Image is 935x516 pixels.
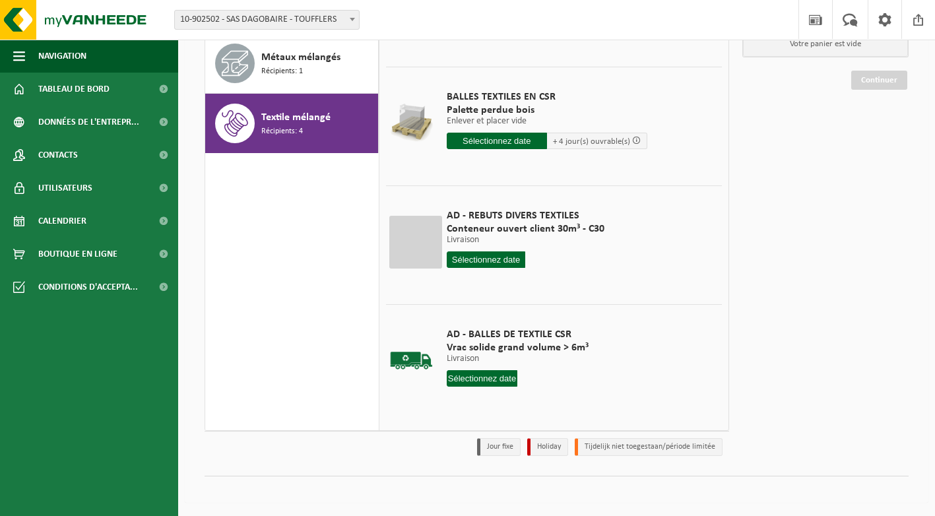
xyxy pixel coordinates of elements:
input: Sélectionnez date [447,251,526,268]
span: Données de l'entrepr... [38,106,139,139]
span: Conditions d'accepta... [38,271,138,304]
span: AD - BALLES DE TEXTILE CSR [447,328,589,341]
span: Utilisateurs [38,172,92,205]
span: 10-902502 - SAS DAGOBAIRE - TOUFFLERS [174,10,360,30]
span: Tableau de bord [38,73,110,106]
span: Contacts [38,139,78,172]
span: Métaux mélangés [261,49,340,65]
p: Votre panier est vide [743,32,908,57]
span: Conteneur ouvert client 30m³ - C30 [447,222,604,236]
p: Enlever et placer vide [447,117,647,126]
li: Holiday [527,438,568,456]
span: AD - REBUTS DIVERS TEXTILES [447,209,604,222]
a: Continuer [851,71,907,90]
li: Jour fixe [477,438,521,456]
input: Sélectionnez date [447,370,518,387]
span: 10-902502 - SAS DAGOBAIRE - TOUFFLERS [175,11,359,29]
span: Navigation [38,40,86,73]
button: Textile mélangé Récipients: 4 [205,94,379,153]
p: Livraison [447,354,589,364]
span: Boutique en ligne [38,238,117,271]
input: Sélectionnez date [447,133,547,149]
li: Tijdelijk niet toegestaan/période limitée [575,438,723,456]
span: Récipients: 4 [261,125,303,138]
span: Vrac solide grand volume > 6m³ [447,341,589,354]
span: BALLES TEXTILES EN CSR [447,90,647,104]
button: Métaux mélangés Récipients: 1 [205,34,379,94]
span: Palette perdue bois [447,104,647,117]
span: Textile mélangé [261,110,331,125]
span: + 4 jour(s) ouvrable(s) [553,137,630,146]
span: Calendrier [38,205,86,238]
p: Livraison [447,236,604,245]
span: Récipients: 1 [261,65,303,78]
